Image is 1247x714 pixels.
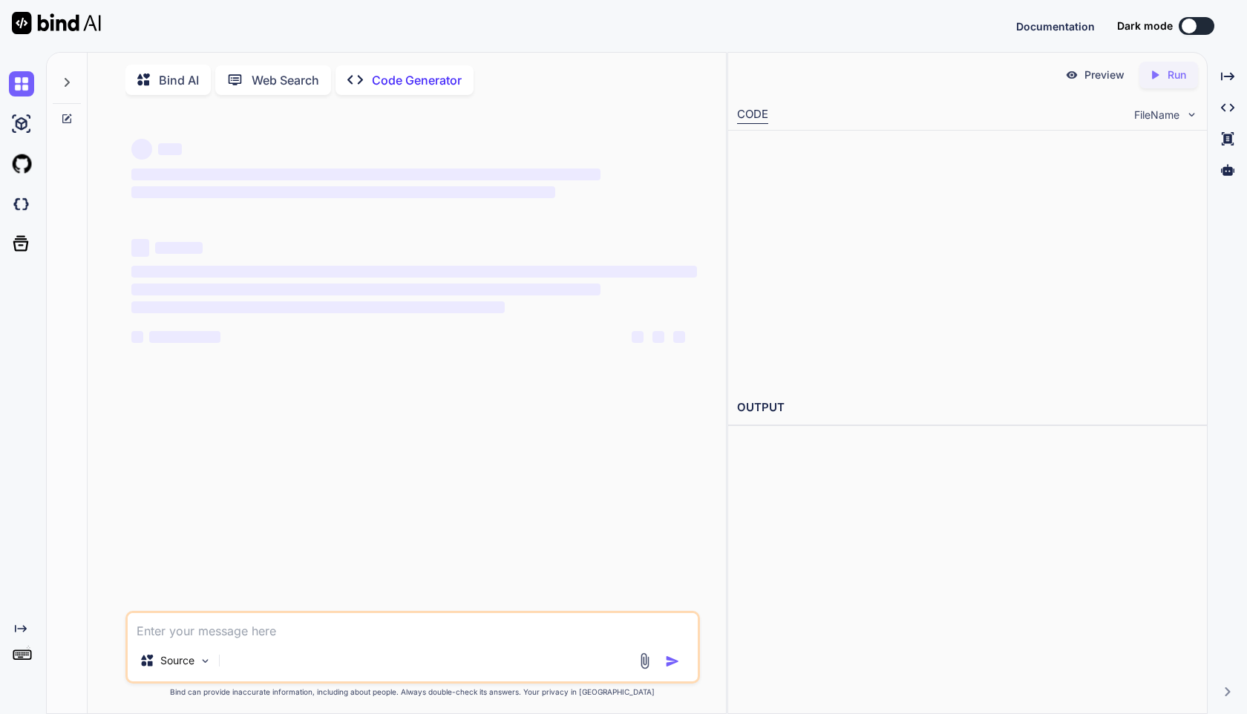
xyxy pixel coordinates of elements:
[155,242,203,254] span: ‌
[1168,68,1186,82] p: Run
[1185,108,1198,121] img: chevron down
[665,654,680,669] img: icon
[131,139,152,160] span: ‌
[1084,68,1125,82] p: Preview
[252,71,319,89] p: Web Search
[131,331,143,343] span: ‌
[1065,68,1079,82] img: preview
[636,652,653,669] img: attachment
[1117,19,1173,33] span: Dark mode
[159,71,199,89] p: Bind AI
[728,390,1207,425] h2: OUTPUT
[199,655,212,667] img: Pick Models
[9,71,34,96] img: chat
[131,266,696,278] span: ‌
[673,331,685,343] span: ‌
[131,301,504,313] span: ‌
[125,687,699,698] p: Bind can provide inaccurate information, including about people. Always double-check its answers....
[131,239,149,257] span: ‌
[131,284,600,295] span: ‌
[12,12,101,34] img: Bind AI
[158,143,182,155] span: ‌
[9,111,34,137] img: ai-studio
[652,331,664,343] span: ‌
[149,331,220,343] span: ‌
[1016,19,1095,34] button: Documentation
[9,151,34,177] img: githubLight
[1016,20,1095,33] span: Documentation
[131,168,600,180] span: ‌
[131,186,555,198] span: ‌
[372,71,462,89] p: Code Generator
[737,106,768,124] div: CODE
[632,331,644,343] span: ‌
[9,191,34,217] img: darkCloudIdeIcon
[1134,108,1179,122] span: FileName
[160,653,194,668] p: Source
